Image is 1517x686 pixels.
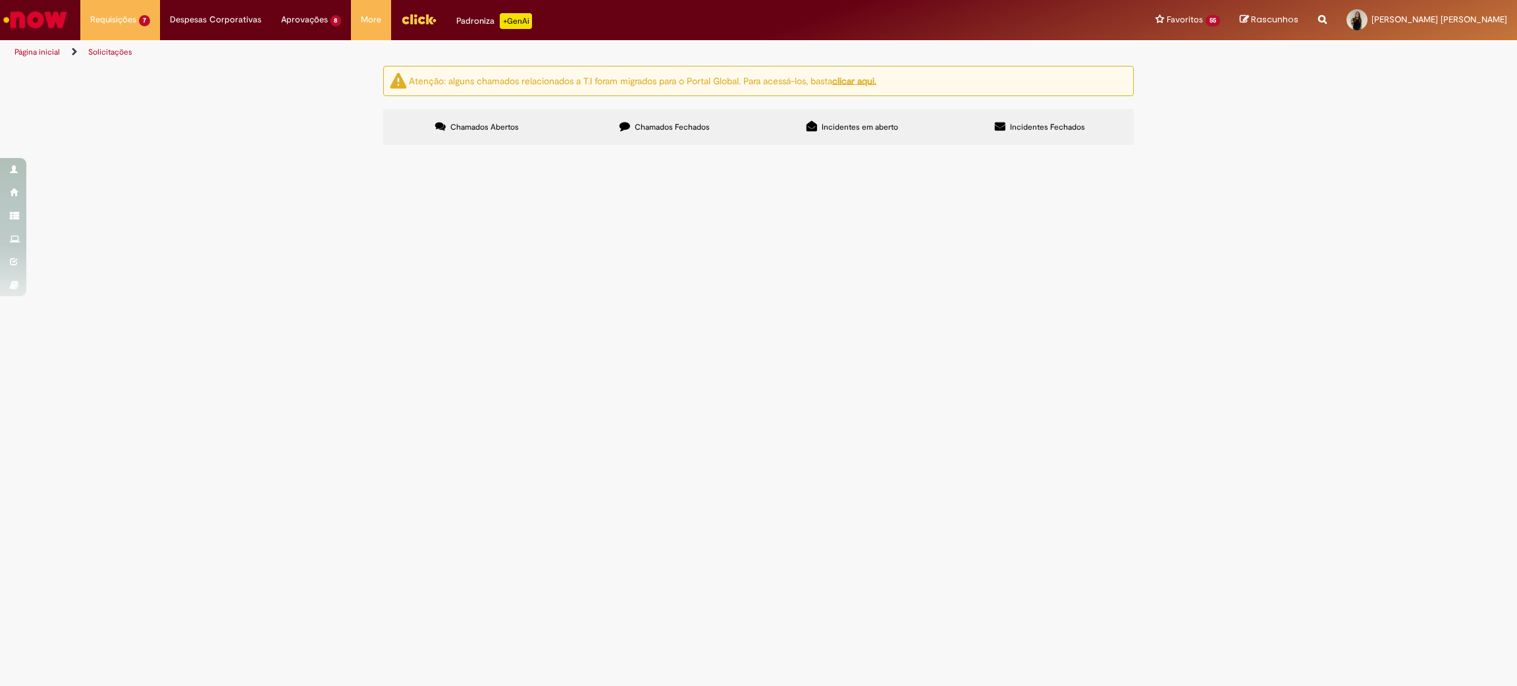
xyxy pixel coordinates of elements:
[331,15,342,26] span: 8
[401,9,437,29] img: click_logo_yellow_360x200.png
[409,74,876,86] ng-bind-html: Atenção: alguns chamados relacionados a T.I foram migrados para o Portal Global. Para acessá-los,...
[1251,13,1298,26] span: Rascunhos
[1206,15,1220,26] span: 55
[635,122,710,132] span: Chamados Fechados
[361,13,381,26] span: More
[1167,13,1203,26] span: Favoritos
[1240,14,1298,26] a: Rascunhos
[281,13,328,26] span: Aprovações
[456,13,532,29] div: Padroniza
[450,122,519,132] span: Chamados Abertos
[88,47,132,57] a: Solicitações
[14,47,60,57] a: Página inicial
[822,122,898,132] span: Incidentes em aberto
[90,13,136,26] span: Requisições
[170,13,261,26] span: Despesas Corporativas
[500,13,532,29] p: +GenAi
[10,40,1001,65] ul: Trilhas de página
[832,74,876,86] a: clicar aqui.
[139,15,150,26] span: 7
[1010,122,1085,132] span: Incidentes Fechados
[1,7,69,33] img: ServiceNow
[1371,14,1507,25] span: [PERSON_NAME] [PERSON_NAME]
